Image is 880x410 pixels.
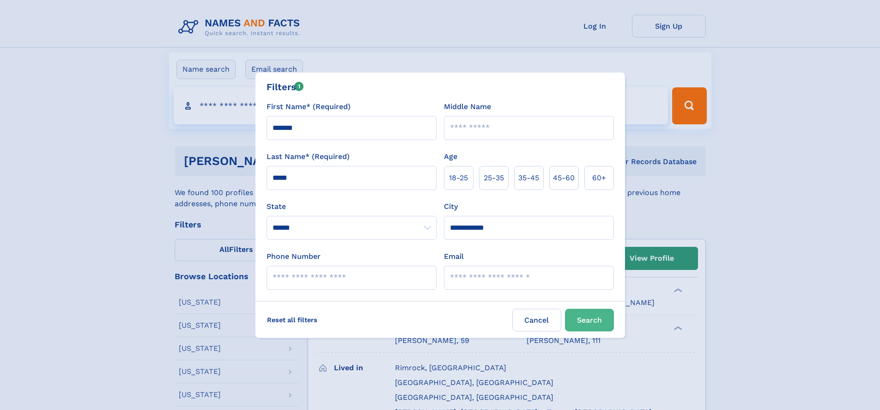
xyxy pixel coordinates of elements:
[592,172,606,184] span: 60+
[267,101,351,112] label: First Name* (Required)
[444,251,464,262] label: Email
[261,309,323,331] label: Reset all filters
[267,201,437,212] label: State
[444,101,491,112] label: Middle Name
[484,172,504,184] span: 25‑35
[553,172,575,184] span: 45‑60
[444,151,457,162] label: Age
[444,201,458,212] label: City
[267,251,321,262] label: Phone Number
[512,309,561,331] label: Cancel
[267,80,304,94] div: Filters
[449,172,468,184] span: 18‑25
[565,309,614,331] button: Search
[267,151,350,162] label: Last Name* (Required)
[518,172,539,184] span: 35‑45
